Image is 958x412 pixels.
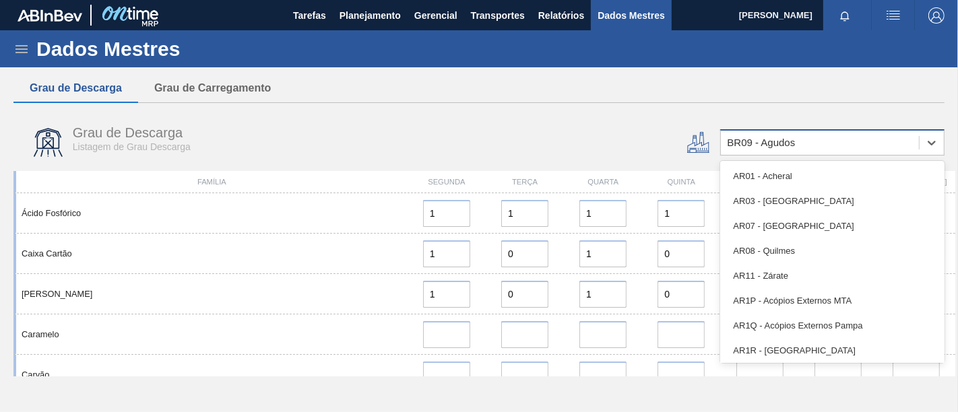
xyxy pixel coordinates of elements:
[154,82,271,94] font: Grau de Carregamento
[538,10,584,21] font: Relatórios
[720,263,945,288] div: AR11 - Zárate
[885,7,901,24] img: ações do usuário
[720,338,945,363] div: AR1R - [GEOGRAPHIC_DATA]
[138,74,287,102] button: Grau de Carregamento
[720,238,945,263] div: AR08 - Quilmes
[340,10,401,21] font: Planejamento
[22,289,92,299] font: [PERSON_NAME]
[720,213,945,238] div: AR07 - [GEOGRAPHIC_DATA]
[668,178,695,186] font: Quinta
[598,10,665,21] font: Dados Mestres
[22,208,81,218] font: Ácido Fosfórico
[36,38,180,60] font: Dados Mestres
[720,313,945,338] div: AR1Q - Acópios Externos Pampa
[928,7,945,24] img: Sair
[18,9,82,22] img: TNhmsLtSVTkK8tSr43FrP2fwEKptu5GPRR3wAAAABJRU5ErkJggg==
[428,178,465,186] font: Segunda
[512,178,538,186] font: Terça
[73,125,183,140] font: Grau de Descarga
[22,329,59,339] font: Caramelo
[414,10,457,21] font: Gerencial
[22,248,72,259] font: Caixa Cartão
[739,10,812,20] font: [PERSON_NAME]
[13,74,138,102] button: Grau de Descarga
[587,178,618,186] font: Quarta
[720,164,945,188] div: AR01 - Acheral
[293,10,326,21] font: Tarefas
[823,6,866,25] button: Notificações
[471,10,525,21] font: Transportes
[22,370,49,380] font: Carvão
[197,178,226,186] font: Família
[720,288,945,313] div: AR1P - Acópios Externos MTA
[720,188,945,213] div: AR03 - [GEOGRAPHIC_DATA]
[73,141,191,152] font: Listagem de Grau Descarga
[30,82,122,94] font: Grau de Descarga
[728,137,796,149] font: BR09 - Agudos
